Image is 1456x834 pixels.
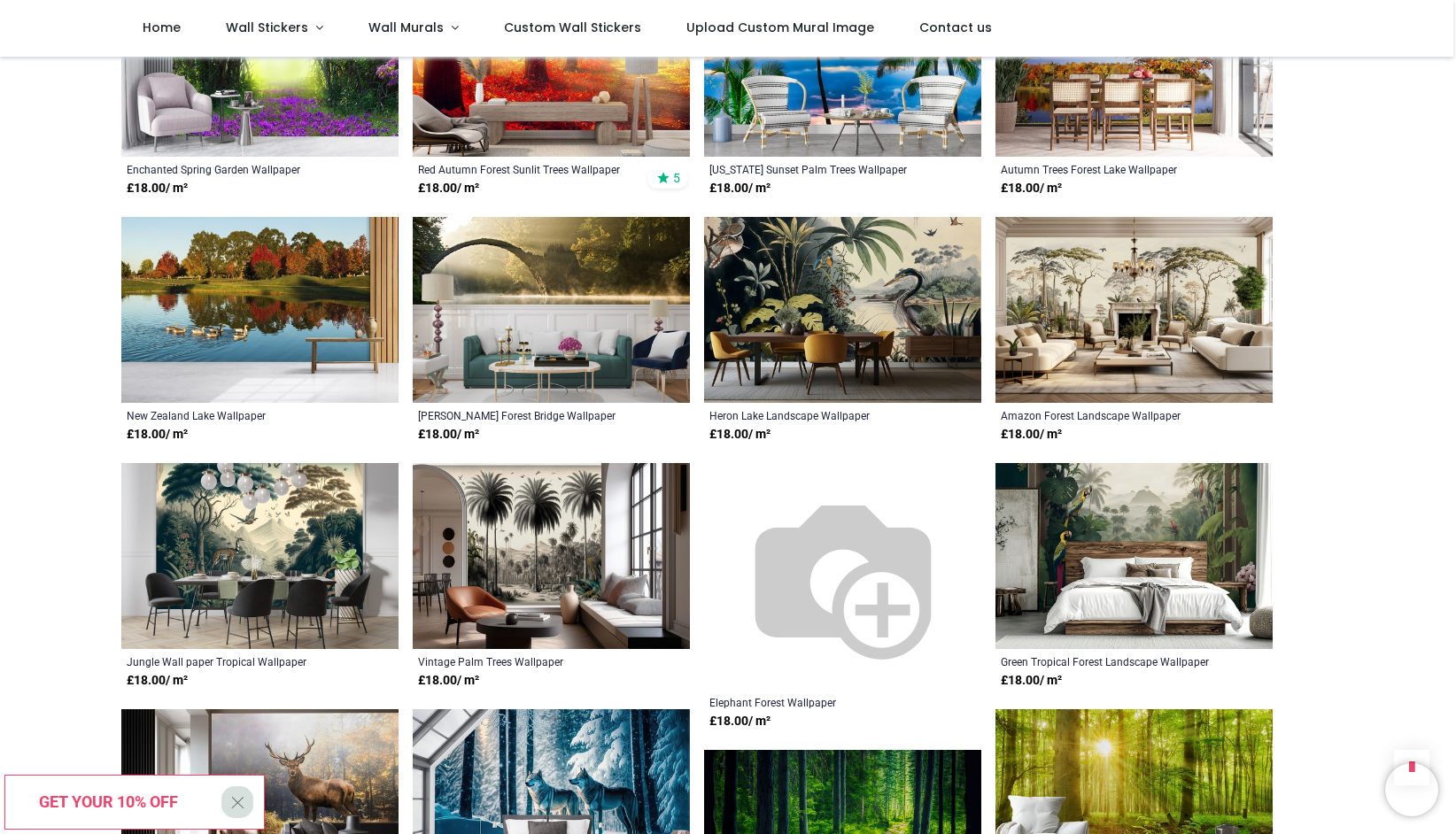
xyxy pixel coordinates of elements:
[709,180,771,197] strong: £ 18.00 / m²
[413,217,690,403] img: Misty Forest Bridge Wall Mural Wallpaper
[413,463,690,649] img: Vintage Palm Trees Wall Mural Wallpaper
[709,162,923,176] a: [US_STATE] Sunset Palm Trees Wallpaper
[995,463,1273,649] img: Green Tropical Forest Landscape Wall Mural Wallpaper
[1001,426,1062,444] strong: £ 18.00 / m²
[709,426,771,444] strong: £ 18.00 / m²
[127,162,340,176] a: Enchanted Spring Garden Wallpaper
[418,426,479,444] strong: £ 18.00 / m²
[418,654,631,668] a: Vintage Palm Trees Wallpaper
[709,713,771,730] strong: £ 18.00 / m²
[709,408,923,422] a: Heron Lake Landscape Wallpaper
[418,180,479,197] strong: £ 18.00 / m²
[686,19,874,36] span: Upload Custom Mural Image
[127,654,340,668] a: Jungle Wall paper Tropical Wallpaper
[995,217,1273,403] img: Amazon Forest Landscape Wall Mural Wallpaper
[418,408,631,422] a: [PERSON_NAME] Forest Bridge Wallpaper
[121,463,399,649] img: Jungle Wall paper Tropical Wall Mural Wallpaper
[1001,162,1214,176] a: Autumn Trees Forest Lake Wallpaper
[143,19,181,36] span: Home
[127,180,188,197] strong: £ 18.00 / m²
[226,19,308,36] span: Wall Stickers
[418,672,479,690] strong: £ 18.00 / m²
[709,695,923,709] a: Elephant Forest Wallpaper
[127,426,188,444] strong: £ 18.00 / m²
[127,408,340,422] a: New Zealand Lake Wallpaper
[730,463,956,690] img: Elephant Forest Wall Mural Wallpaper
[1001,654,1214,668] a: Green Tropical Forest Landscape Wallpaper
[127,672,188,690] strong: £ 18.00 / m²
[504,19,641,36] span: Custom Wall Stickers
[418,162,631,176] a: Red Autumn Forest Sunlit Trees Wallpaper
[1385,763,1438,816] iframe: Brevo live chat
[919,19,992,36] span: Contact us
[1001,672,1062,690] strong: £ 18.00 / m²
[121,217,399,403] img: New Zealand Lake Wall Mural Wallpaper
[673,170,680,186] span: 5
[1001,408,1214,422] a: Amazon Forest Landscape Wallpaper
[704,217,981,403] img: Heron Lake Landscape Wall Mural Wallpaper
[368,19,444,36] span: Wall Murals
[1001,180,1062,197] strong: £ 18.00 / m²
